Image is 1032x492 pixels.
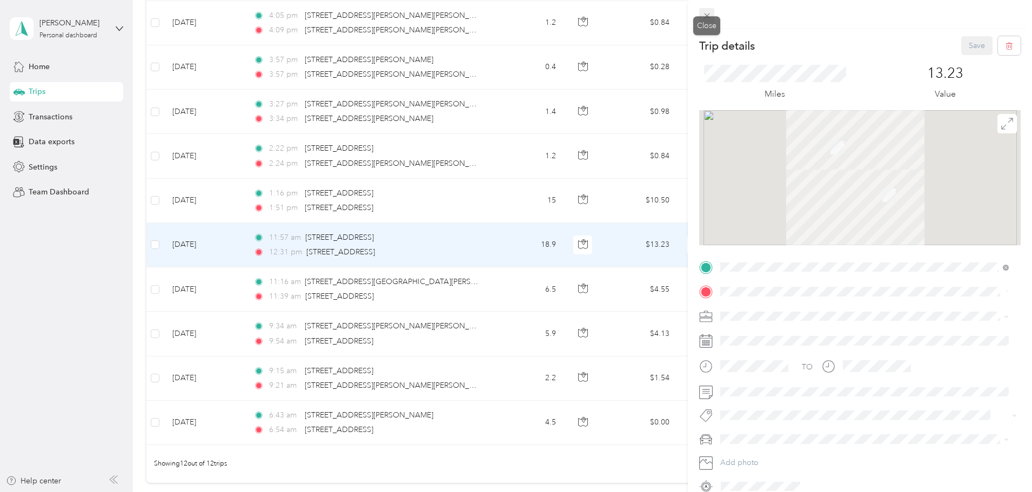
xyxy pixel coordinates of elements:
[971,432,1032,492] iframe: Everlance-gr Chat Button Frame
[693,16,720,35] div: Close
[765,87,785,101] p: Miles
[927,65,963,82] p: 13.23
[802,361,813,373] div: TO
[716,455,1021,470] button: Add photo
[935,87,956,101] p: Value
[699,38,755,53] p: Trip details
